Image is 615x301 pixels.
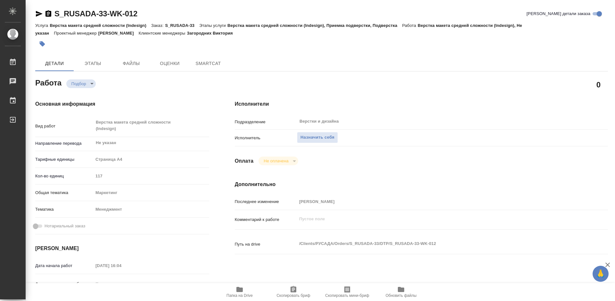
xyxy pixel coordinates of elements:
[262,158,290,164] button: Не оплачена
[39,60,70,68] span: Детали
[235,241,297,248] p: Путь на drive
[35,23,50,28] p: Услуга
[297,197,577,206] input: Пустое поле
[300,134,334,141] span: Назначить себя
[325,293,369,298] span: Скопировать мини-бриф
[258,157,298,165] div: Подбор
[35,100,209,108] h4: Основная информация
[226,293,253,298] span: Папка на Drive
[297,238,577,249] textarea: /Clients/РУСАДА/Orders/S_RUSADA-33/DTP/S_RUSADA-33-WK-012
[98,31,139,36] p: [PERSON_NAME]
[35,245,209,252] h4: [PERSON_NAME]
[151,23,165,28] p: Заказ:
[35,281,93,287] p: Факт. дата начала работ
[527,11,590,17] span: [PERSON_NAME] детали заказа
[266,283,320,301] button: Скопировать бриф
[235,135,297,141] p: Исполнитель
[235,181,608,188] h4: Дополнительно
[78,60,108,68] span: Этапы
[35,206,93,213] p: Тематика
[320,283,374,301] button: Скопировать мини-бриф
[165,23,199,28] p: S_RUSADA-33
[297,132,338,143] button: Назначить себя
[35,173,93,179] p: Кол-во единиц
[93,154,209,165] div: Страница А4
[402,23,418,28] p: Работа
[139,31,187,36] p: Клиентские менеджеры
[235,199,297,205] p: Последнее изменение
[227,23,402,28] p: Верстка макета средней сложности (Indesign), Приемка подверстки, Подверстка
[193,60,224,68] span: SmartCat
[35,37,49,51] button: Добавить тэг
[45,10,52,18] button: Скопировать ссылку
[35,263,93,269] p: Дата начала работ
[235,216,297,223] p: Комментарий к работе
[66,79,96,88] div: Подбор
[593,266,609,282] button: 🙏
[235,100,608,108] h4: Исполнители
[93,279,149,289] input: Пустое поле
[93,204,209,215] div: Менеджмент
[199,23,227,28] p: Этапы услуги
[235,119,297,125] p: Подразделение
[386,293,417,298] span: Обновить файлы
[276,293,310,298] span: Скопировать бриф
[154,60,185,68] span: Оценки
[50,23,151,28] p: Верстка макета средней сложности (Indesign)
[93,171,209,181] input: Пустое поле
[54,9,137,18] a: S_RUSADA-33-WK-012
[54,31,98,36] p: Проектный менеджер
[35,190,93,196] p: Общая тематика
[235,157,254,165] h4: Оплата
[595,267,606,281] span: 🙏
[374,283,428,301] button: Обновить файлы
[45,223,85,229] span: Нотариальный заказ
[35,156,93,163] p: Тарифные единицы
[35,140,93,147] p: Направление перевода
[596,79,601,90] h2: 0
[93,261,149,270] input: Пустое поле
[70,81,88,86] button: Подбор
[213,283,266,301] button: Папка на Drive
[35,123,93,129] p: Вид работ
[187,31,237,36] p: Загородних Виктория
[35,77,61,88] h2: Работа
[93,187,209,198] div: Маркетинг
[35,10,43,18] button: Скопировать ссылку для ЯМессенджера
[116,60,147,68] span: Файлы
